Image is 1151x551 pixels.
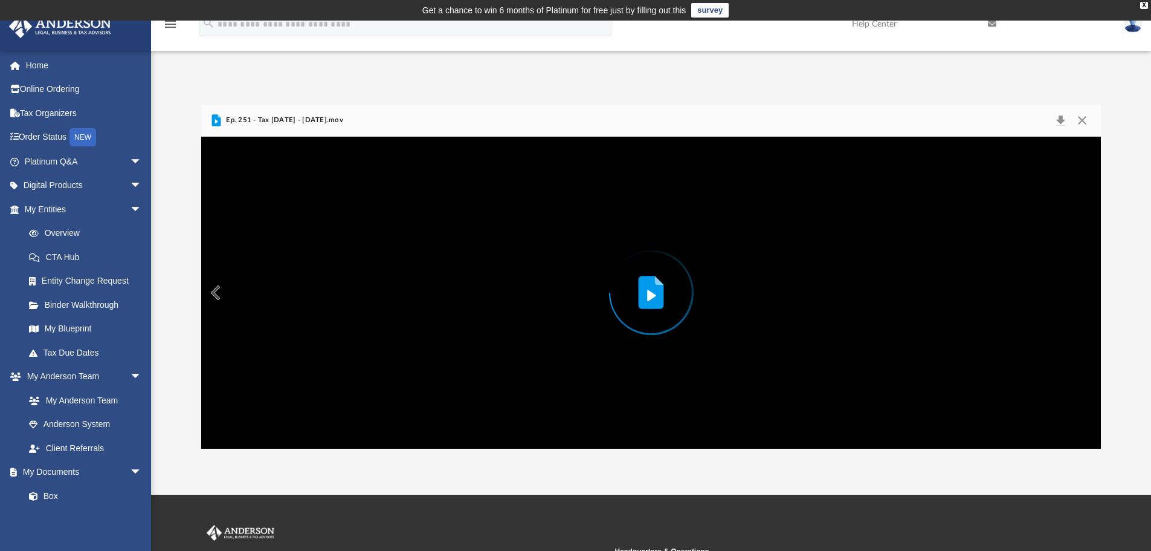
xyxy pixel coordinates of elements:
[204,525,277,541] img: Anderson Advisors Platinum Portal
[17,245,160,269] a: CTA Hub
[224,115,343,126] span: Ep. 251 - Tax [DATE] - [DATE].mov
[201,105,1101,449] div: Preview
[69,128,96,146] div: NEW
[8,197,160,221] a: My Entitiesarrow_drop_down
[130,174,154,198] span: arrow_drop_down
[17,412,154,437] a: Anderson System
[8,174,160,198] a: Digital Productsarrow_drop_down
[17,317,154,341] a: My Blueprint
[17,341,160,365] a: Tax Due Dates
[163,23,178,31] a: menu
[17,293,160,317] a: Binder Walkthrough
[8,77,160,102] a: Online Ordering
[130,365,154,390] span: arrow_drop_down
[8,125,160,150] a: Order StatusNEW
[1140,2,1148,9] div: close
[422,3,686,18] div: Get a chance to win 6 months of Platinum for free just by filling out this
[1071,112,1093,129] button: Close
[201,276,228,310] button: Previous File
[163,17,178,31] i: menu
[17,436,154,460] a: Client Referrals
[8,149,160,174] a: Platinum Q&Aarrow_drop_down
[8,53,160,77] a: Home
[17,388,148,412] a: My Anderson Team
[202,16,215,30] i: search
[1049,112,1071,129] button: Download
[691,3,729,18] a: survey
[130,460,154,485] span: arrow_drop_down
[17,508,154,532] a: Meeting Minutes
[5,15,115,38] img: Anderson Advisors Platinum Portal
[17,484,148,508] a: Box
[130,149,154,174] span: arrow_drop_down
[8,101,160,125] a: Tax Organizers
[17,269,160,293] a: Entity Change Request
[8,365,154,389] a: My Anderson Teamarrow_drop_down
[17,221,160,246] a: Overview
[130,197,154,222] span: arrow_drop_down
[8,460,154,484] a: My Documentsarrow_drop_down
[1124,15,1142,33] img: User Pic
